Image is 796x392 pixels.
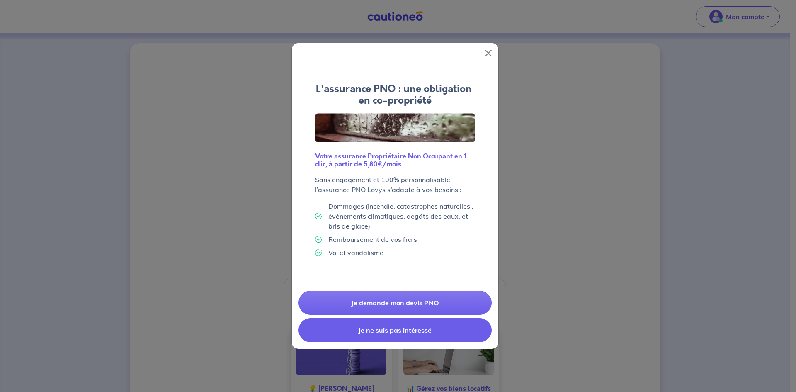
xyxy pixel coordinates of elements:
[298,318,492,342] button: Je ne suis pas intéressé
[315,83,475,107] h4: L'assurance PNO : une obligation en co-propriété
[328,248,383,258] p: Vol et vandalisme
[328,234,417,244] p: Remboursement de vos frais
[315,113,475,142] img: Logo Lovys
[315,175,475,195] p: Sans engagement et 100% personnalisable, l’assurance PNO Lovys s’adapte à vos besoins :
[298,291,492,315] a: Je demande mon devis PNO
[315,152,475,168] h6: Votre assurance Propriétaire Non Occupant en 1 clic, à partir de 5,80€/mois
[482,46,495,60] button: Close
[328,201,475,231] p: Dommages (Incendie, catastrophes naturelles , événements climatiques, dégâts des eaux, et bris de...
